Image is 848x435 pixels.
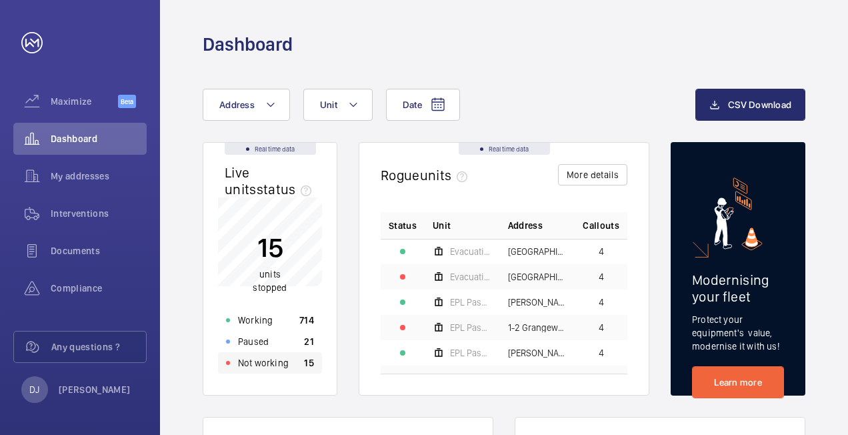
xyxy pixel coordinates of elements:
span: 4 [599,323,604,332]
span: Any questions ? [51,340,146,354]
span: Unit [433,219,451,232]
div: Real time data [225,143,316,155]
span: Dashboard [51,132,147,145]
h2: Live units [225,164,317,197]
span: 4 [599,348,604,358]
span: EPL Passenger Lift No 2 [450,298,492,307]
a: Learn more [692,366,784,398]
span: 4 [599,298,604,307]
span: units [420,167,473,183]
span: [PERSON_NAME] House - [PERSON_NAME][GEOGRAPHIC_DATA] [508,298,567,307]
div: Real time data [459,143,550,155]
span: My addresses [51,169,147,183]
p: 15 [253,231,287,264]
span: Beta [118,95,136,108]
p: Working [238,314,273,327]
span: Evacuation - EPL No 3 Flats 45-101 L/h [450,247,492,256]
button: CSV Download [695,89,805,121]
span: 1-2 Grangeway - 1-2 [GEOGRAPHIC_DATA] [508,323,567,332]
p: 21 [304,335,314,348]
span: CSV Download [728,99,791,110]
span: Compliance [51,282,147,295]
span: status [257,181,317,197]
p: 15 [304,356,314,370]
span: Address [219,99,255,110]
span: [GEOGRAPHIC_DATA] C Flats 45-101 - High Risk Building - [GEOGRAPHIC_DATA] 45-101 [508,247,567,256]
h1: Dashboard [203,32,293,57]
p: 714 [299,314,314,327]
span: [GEOGRAPHIC_DATA] C Flats 45-101 - High Risk Building - [GEOGRAPHIC_DATA] 45-101 [508,272,567,282]
button: Date [386,89,460,121]
h2: Rogue [381,167,473,183]
span: Evacuation - EPL No 4 Flats 45-101 R/h [450,272,492,282]
img: marketing-card.svg [714,177,763,250]
span: Callouts [583,219,619,232]
h2: Modernising your fleet [692,272,784,305]
span: EPL Passenger Lift [450,323,492,332]
span: 4 [599,272,604,282]
button: More details [558,164,627,185]
p: [PERSON_NAME] [59,383,131,396]
span: stopped [253,282,287,293]
button: Unit [303,89,373,121]
span: [PERSON_NAME] House - High Risk Building - [PERSON_NAME][GEOGRAPHIC_DATA] [508,348,567,358]
p: Protect your equipment's value, modernise it with us! [692,313,784,353]
span: Maximize [51,95,118,108]
p: Not working [238,356,289,370]
p: units [253,268,287,294]
p: Status [389,219,417,232]
span: Date [403,99,422,110]
p: DJ [29,383,39,396]
p: Paused [238,335,269,348]
span: 4 [599,247,604,256]
button: Address [203,89,290,121]
span: EPL Passenger Lift No 1 [450,348,492,358]
span: Address [508,219,543,232]
span: Unit [320,99,337,110]
span: Interventions [51,207,147,220]
span: Documents [51,244,147,258]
